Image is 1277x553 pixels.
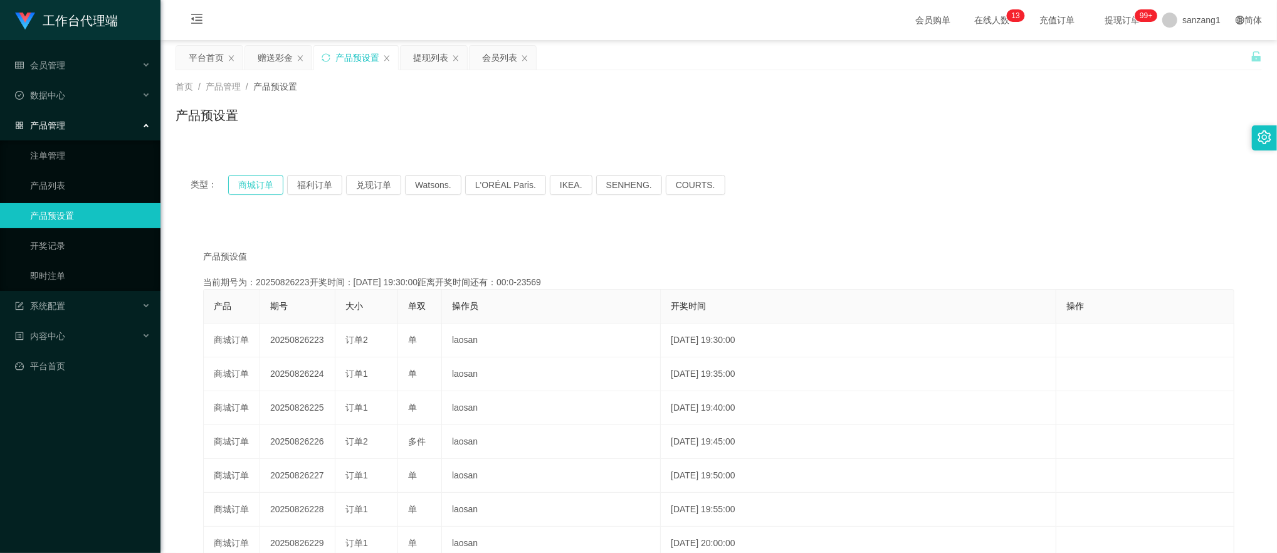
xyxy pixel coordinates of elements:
[176,106,238,125] h1: 产品预设置
[345,538,368,548] span: 订单1
[260,391,335,425] td: 20250826225
[1012,9,1016,22] p: 1
[408,301,426,311] span: 单双
[191,175,228,195] span: 类型：
[189,46,224,70] div: 平台首页
[661,357,1056,391] td: [DATE] 19:35:00
[204,459,260,493] td: 商城订单
[15,121,24,130] i: 图标: appstore-o
[408,436,426,446] span: 多件
[521,55,528,62] i: 图标: close
[15,13,35,30] img: logo.9652507e.png
[465,175,546,195] button: L'ORÉAL Paris.
[15,90,65,100] span: 数据中心
[596,175,662,195] button: SENHENG.
[15,60,65,70] span: 会员管理
[442,391,661,425] td: laosan
[1098,16,1146,24] span: 提现订单
[550,175,592,195] button: IKEA.
[345,335,368,345] span: 订单2
[661,425,1056,459] td: [DATE] 19:45:00
[214,301,231,311] span: 产品
[968,16,1016,24] span: 在线人数
[287,175,342,195] button: 福利订单
[30,263,150,288] a: 即时注单
[204,357,260,391] td: 商城订单
[15,332,24,340] i: 图标: profile
[204,425,260,459] td: 商城订单
[1236,16,1244,24] i: 图标: global
[442,357,661,391] td: laosan
[15,120,65,130] span: 产品管理
[260,324,335,357] td: 20250826223
[442,459,661,493] td: laosan
[442,493,661,527] td: laosan
[30,203,150,228] a: 产品预设置
[260,425,335,459] td: 20250826226
[15,61,24,70] i: 图标: table
[345,403,368,413] span: 订单1
[15,302,24,310] i: 图标: form
[345,470,368,480] span: 订单1
[15,331,65,341] span: 内容中心
[408,470,417,480] span: 单
[671,301,706,311] span: 开奖时间
[30,233,150,258] a: 开奖记录
[15,354,150,379] a: 图标: dashboard平台首页
[408,335,417,345] span: 单
[1007,9,1025,22] sup: 13
[442,425,661,459] td: laosan
[322,53,330,62] i: 图标: sync
[228,55,235,62] i: 图标: close
[204,391,260,425] td: 商城订单
[408,504,417,514] span: 单
[246,82,248,92] span: /
[1251,51,1262,62] i: 图标: unlock
[15,15,118,25] a: 工作台代理端
[405,175,461,195] button: Watsons.
[1016,9,1020,22] p: 3
[176,1,218,41] i: 图标: menu-fold
[258,46,293,70] div: 赠送彩金
[452,301,478,311] span: 操作员
[335,46,379,70] div: 产品预设置
[15,301,65,311] span: 系统配置
[260,493,335,527] td: 20250826228
[43,1,118,41] h1: 工作台代理端
[203,250,247,263] span: 产品预设值
[345,504,368,514] span: 订单1
[482,46,517,70] div: 会员列表
[661,493,1056,527] td: [DATE] 19:55:00
[297,55,304,62] i: 图标: close
[30,143,150,168] a: 注单管理
[204,324,260,357] td: 商城订单
[442,324,661,357] td: laosan
[1033,16,1081,24] span: 充值订单
[1258,130,1271,144] i: 图标: setting
[260,459,335,493] td: 20250826227
[253,82,297,92] span: 产品预设置
[345,301,363,311] span: 大小
[15,91,24,100] i: 图标: check-circle-o
[408,538,417,548] span: 单
[661,391,1056,425] td: [DATE] 19:40:00
[260,357,335,391] td: 20250826224
[204,493,260,527] td: 商城订单
[666,175,725,195] button: COURTS.
[345,369,368,379] span: 订单1
[345,436,368,446] span: 订单2
[203,276,1234,289] div: 当前期号为：20250826223开奖时间：[DATE] 19:30:00距离开奖时间还有：00:0-23569
[661,324,1056,357] td: [DATE] 19:30:00
[30,173,150,198] a: 产品列表
[1066,301,1084,311] span: 操作
[408,369,417,379] span: 单
[383,55,391,62] i: 图标: close
[408,403,417,413] span: 单
[198,82,201,92] span: /
[270,301,288,311] span: 期号
[346,175,401,195] button: 兑现订单
[228,175,283,195] button: 商城订单
[661,459,1056,493] td: [DATE] 19:50:00
[452,55,460,62] i: 图标: close
[413,46,448,70] div: 提现列表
